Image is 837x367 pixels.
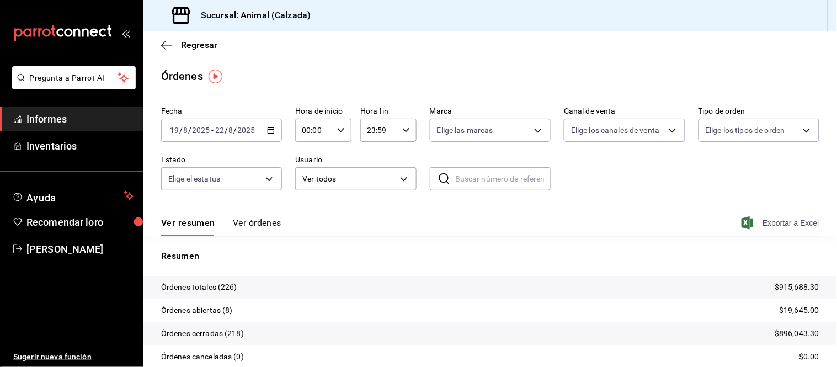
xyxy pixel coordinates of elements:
font: Fecha [161,107,183,116]
font: $19,645.00 [780,306,819,315]
input: -- [215,126,225,135]
font: Elige el estatus [168,174,220,183]
font: Exportar a Excel [763,219,819,227]
font: Tipo de orden [699,107,746,116]
button: abrir_cajón_menú [121,29,130,38]
font: Hora de inicio [295,107,343,116]
font: Resumen [161,251,199,261]
font: Inventarios [26,140,77,152]
input: Buscar número de referencia [455,168,551,190]
font: / [188,126,191,135]
font: Recomendar loro [26,216,103,228]
a: Pregunta a Parrot AI [8,80,136,92]
font: Elige las marcas [437,126,493,135]
button: Exportar a Excel [744,216,819,230]
input: ---- [191,126,210,135]
font: Ayuda [26,192,56,204]
font: Órdenes [161,70,203,83]
font: Órdenes totales (226) [161,283,237,291]
font: / [234,126,237,135]
font: [PERSON_NAME] [26,243,104,255]
font: Ver todos [302,174,336,183]
font: / [179,126,183,135]
font: Marca [430,107,452,116]
font: Regresar [181,40,217,50]
img: Marcador de información sobre herramientas [209,70,222,83]
font: Ver resumen [161,217,215,228]
font: - [211,126,214,135]
font: Ver órdenes [233,217,281,228]
button: Regresar [161,40,217,50]
font: Elige los canales de venta [571,126,659,135]
font: Sugerir nueva función [13,352,92,361]
font: Estado [161,156,186,164]
font: Órdenes cerradas (218) [161,329,244,338]
input: -- [169,126,179,135]
font: Usuario [295,156,322,164]
input: -- [183,126,188,135]
font: $896,043.30 [775,329,819,338]
font: Hora fin [360,107,388,116]
font: Sucursal: Animal (Calzada) [201,10,311,20]
font: $915,688.30 [775,283,819,291]
font: Órdenes abiertas (8) [161,306,233,315]
input: ---- [237,126,256,135]
font: $0.00 [799,352,819,361]
button: Pregunta a Parrot AI [12,66,136,89]
font: Canal de venta [564,107,616,116]
input: -- [228,126,234,135]
font: Elige los tipos de orden [706,126,785,135]
font: / [225,126,228,135]
font: Órdenes canceladas (0) [161,352,244,361]
div: pestañas de navegación [161,217,281,236]
font: Pregunta a Parrot AI [30,73,105,82]
font: Informes [26,113,67,125]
